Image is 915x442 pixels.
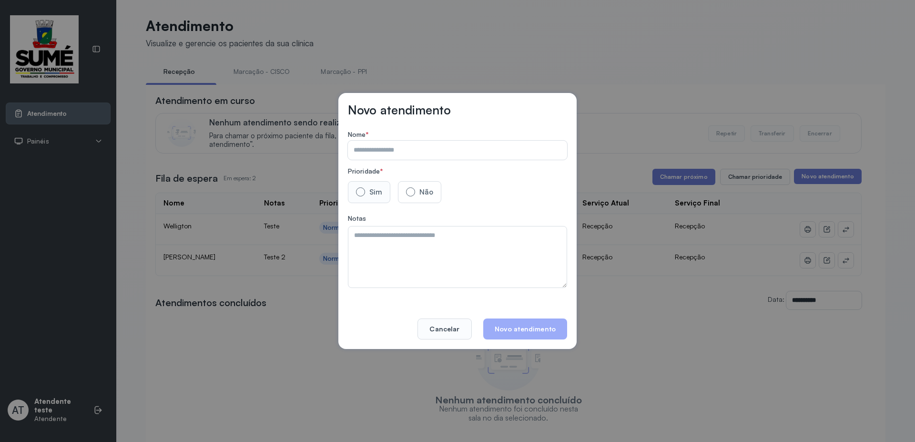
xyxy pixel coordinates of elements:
[483,319,567,339] button: Novo atendimento
[348,214,366,222] span: Notas
[348,103,451,117] h3: Novo atendimento
[369,187,382,197] div: Sim
[417,319,471,339] button: Cancelar
[419,187,433,197] div: Não
[348,167,380,175] span: Prioridade
[348,130,366,138] span: Nome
